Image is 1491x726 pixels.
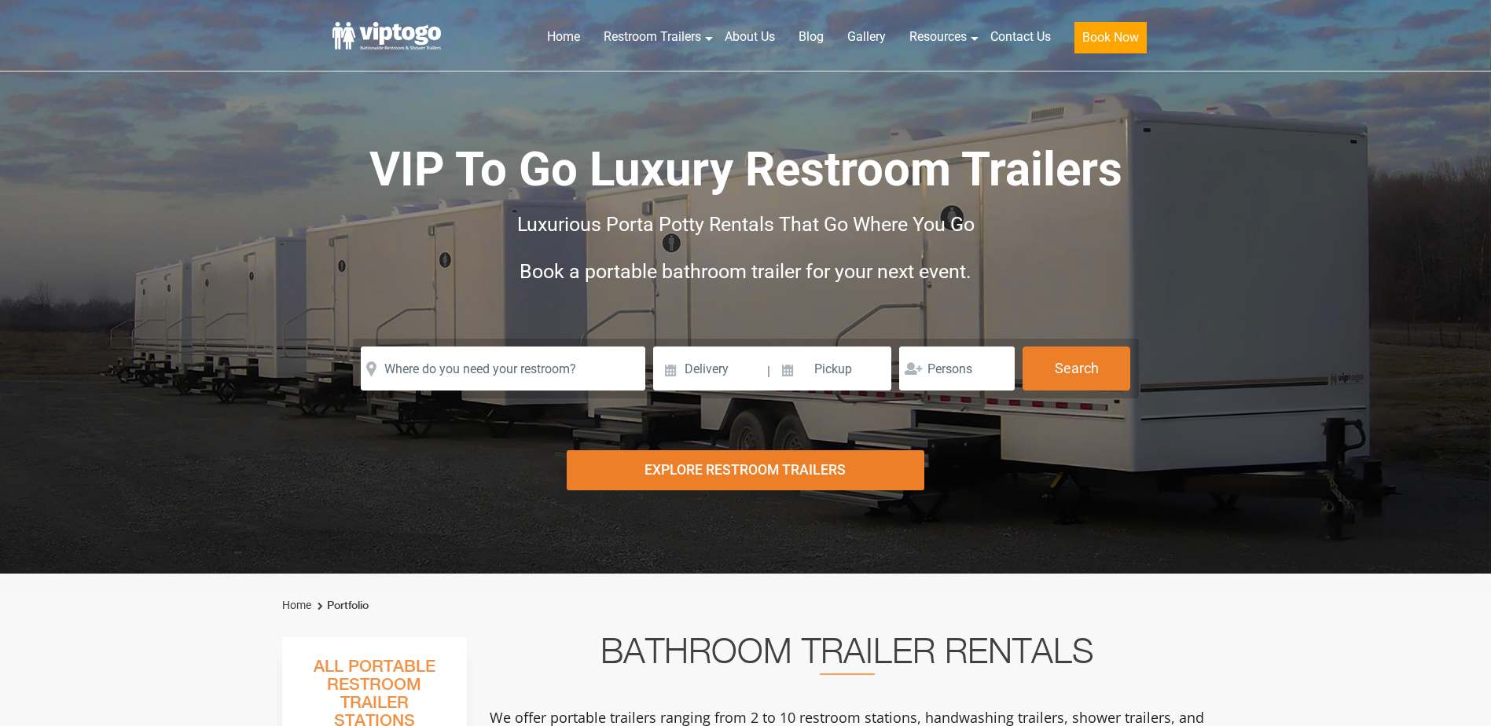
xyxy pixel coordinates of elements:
input: Persons [899,346,1015,390]
a: Home [535,20,592,54]
li: Portfolio [314,596,369,615]
button: Search [1023,346,1130,390]
span: VIP To Go Luxury Restroom Trailers [369,141,1122,197]
div: Explore Restroom Trailers [567,450,924,490]
a: Book Now [1063,20,1159,63]
a: Home [282,599,311,611]
input: Delivery [653,346,766,390]
a: Resources [898,20,979,54]
a: Restroom Trailers [592,20,713,54]
button: Book Now [1074,22,1147,53]
a: Contact Us [979,20,1063,54]
a: Gallery [835,20,898,54]
h2: Bathroom Trailer Rentals [488,637,1206,675]
span: Luxurious Porta Potty Rentals That Go Where You Go [517,213,975,236]
input: Where do you need your restroom? [361,346,645,390]
a: Blog [787,20,835,54]
a: About Us [713,20,787,54]
input: Pickup [773,346,892,390]
span: Book a portable bathroom trailer for your next event. [520,260,971,283]
span: | [767,346,770,397]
